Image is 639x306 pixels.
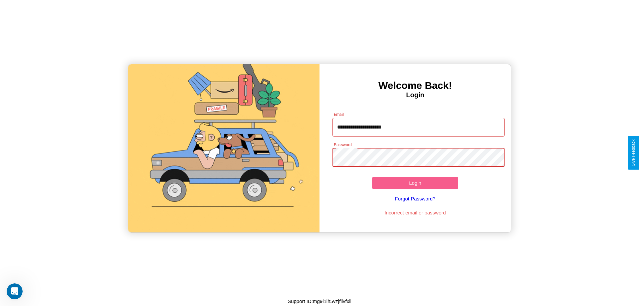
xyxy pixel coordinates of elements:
button: Login [372,177,458,189]
iframe: Intercom live chat [7,283,23,299]
h3: Welcome Back! [319,80,511,91]
p: Support ID: mg9i1ih5vzjfllvfxil [288,297,351,306]
h4: Login [319,91,511,99]
a: Forgot Password? [329,189,502,208]
img: gif [128,64,319,232]
label: Password [334,142,351,148]
div: Give Feedback [631,140,636,166]
label: Email [334,112,344,117]
p: Incorrect email or password [329,208,502,217]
